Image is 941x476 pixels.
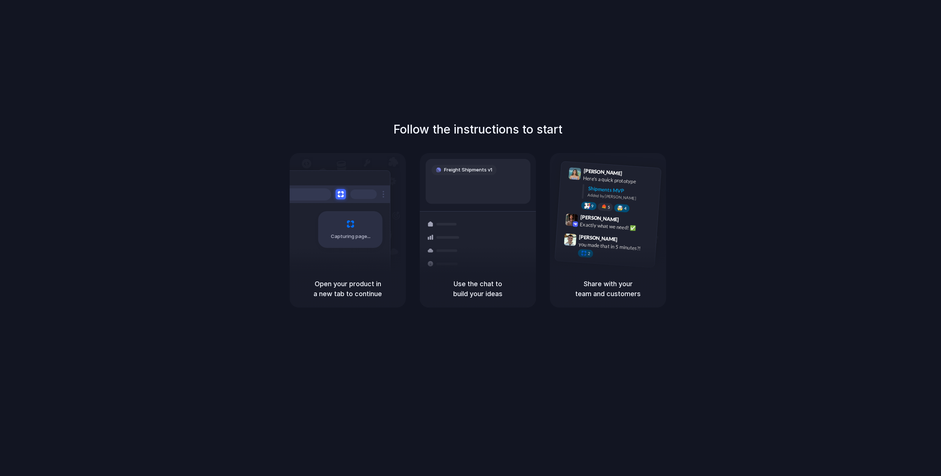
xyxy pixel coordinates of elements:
h5: Open your product in a new tab to continue [298,279,397,299]
span: Capturing page [331,233,372,240]
div: Added by [PERSON_NAME] [587,192,655,203]
div: 🤯 [617,205,623,211]
div: Here's a quick prototype [583,174,656,187]
span: Freight Shipments v1 [444,166,492,174]
span: 9:41 AM [625,170,640,179]
span: 2 [588,252,590,256]
h1: Follow the instructions to start [393,121,562,138]
div: Shipments MVP [588,185,656,197]
div: you made that in 5 minutes?! [578,241,652,253]
span: [PERSON_NAME] [583,167,622,177]
div: Exactly what we need! ✅ [580,221,653,233]
span: 4 [624,206,627,210]
span: 9 [591,204,594,208]
h5: Share with your team and customers [559,279,657,299]
span: 5 [608,205,610,209]
span: 9:42 AM [621,217,636,225]
span: [PERSON_NAME] [579,233,618,244]
h5: Use the chat to build your ideas [429,279,527,299]
span: 9:47 AM [620,236,635,245]
span: [PERSON_NAME] [580,213,619,224]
